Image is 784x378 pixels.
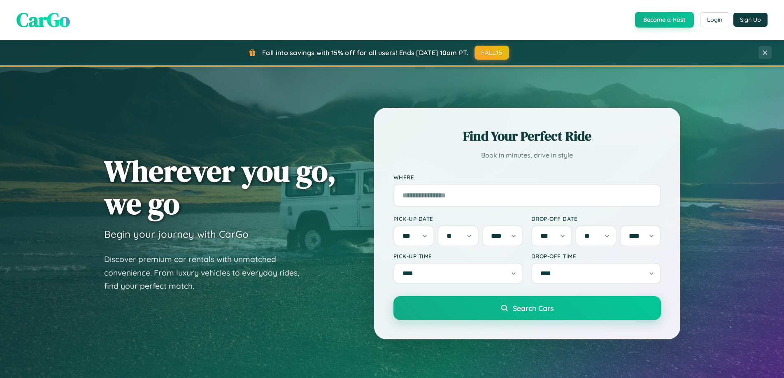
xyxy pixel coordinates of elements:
label: Drop-off Date [531,215,661,222]
button: Become a Host [635,12,694,28]
h3: Begin your journey with CarGo [104,228,249,240]
h1: Wherever you go, we go [104,155,336,220]
span: Fall into savings with 15% off for all users! Ends [DATE] 10am PT. [262,49,468,57]
label: Where [393,174,661,181]
label: Pick-up Date [393,215,523,222]
span: CarGo [16,6,70,33]
label: Pick-up Time [393,253,523,260]
label: Drop-off Time [531,253,661,260]
p: Book in minutes, drive in style [393,149,661,161]
button: Sign Up [733,13,768,27]
p: Discover premium car rentals with unmatched convenience. From luxury vehicles to everyday rides, ... [104,253,310,293]
button: FALL15 [475,46,509,60]
button: Search Cars [393,296,661,320]
span: Search Cars [513,304,554,313]
h2: Find Your Perfect Ride [393,127,661,145]
button: Login [700,12,729,27]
